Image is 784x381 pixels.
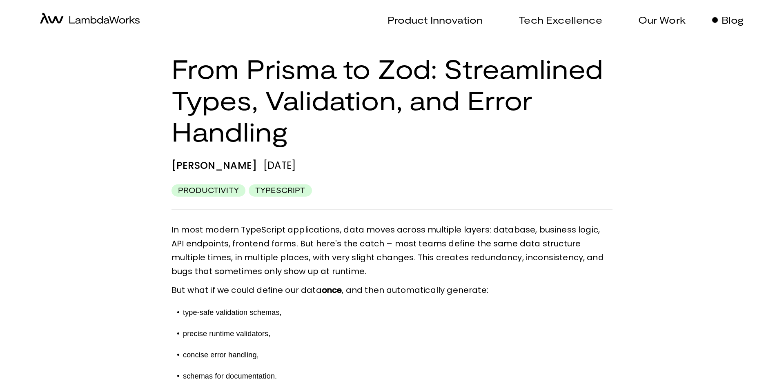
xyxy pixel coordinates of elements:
div: [DATE] [263,160,296,171]
div: TypeScript [249,184,312,197]
div: [PERSON_NAME] [171,160,257,171]
span: schemas for documentation. [183,372,277,380]
a: Product Innovation [378,14,483,26]
a: home-icon [40,13,140,27]
h1: From Prisma to Zod: Streamlined Types, Validation, and Error Handling [171,53,612,147]
a: Our Work [628,14,686,26]
span: precise runtime validators, [183,330,270,338]
a: Tech Excellence [509,14,602,26]
div: Productivity [171,184,245,197]
strong: once [322,284,342,296]
span: In most modern TypeScript applications, data moves across multiple layers: database, business log... [171,224,606,277]
span: type-safe validation schemas, [183,308,282,317]
p: Tech Excellence [519,14,602,26]
p: Blog [722,14,744,26]
a: Blog [712,14,744,26]
span: But what if we could define our data , and then automatically generate: [171,284,488,296]
p: Product Innovation [388,14,483,26]
p: Our Work [638,14,686,26]
span: concise error handling, [183,351,259,359]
